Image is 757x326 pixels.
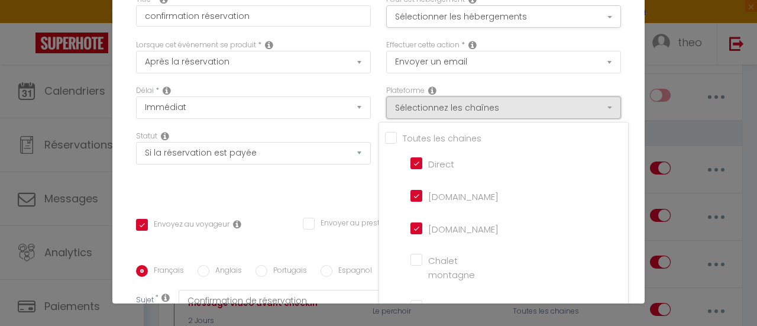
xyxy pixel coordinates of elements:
[332,265,372,278] label: Espagnol
[209,265,242,278] label: Anglais
[148,265,184,278] label: Français
[267,265,307,278] label: Portugais
[136,295,154,307] label: Sujet
[136,40,256,51] label: Lorsque cet événement se produit
[386,96,621,119] button: Sélectionnez les chaînes
[386,85,425,96] label: Plateforme
[136,85,154,96] label: Délai
[386,5,621,28] button: Sélectionner les hébergements
[136,131,157,142] label: Statut
[161,293,170,302] i: Subject
[161,131,169,141] i: Booking status
[265,40,273,50] i: Event Occur
[233,220,241,229] i: Envoyer au voyageur
[9,5,45,40] button: Ouvrir le widget de chat LiveChat
[422,254,475,282] label: Chalet montagne
[163,86,171,95] i: Action Time
[386,40,460,51] label: Effectuer cette action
